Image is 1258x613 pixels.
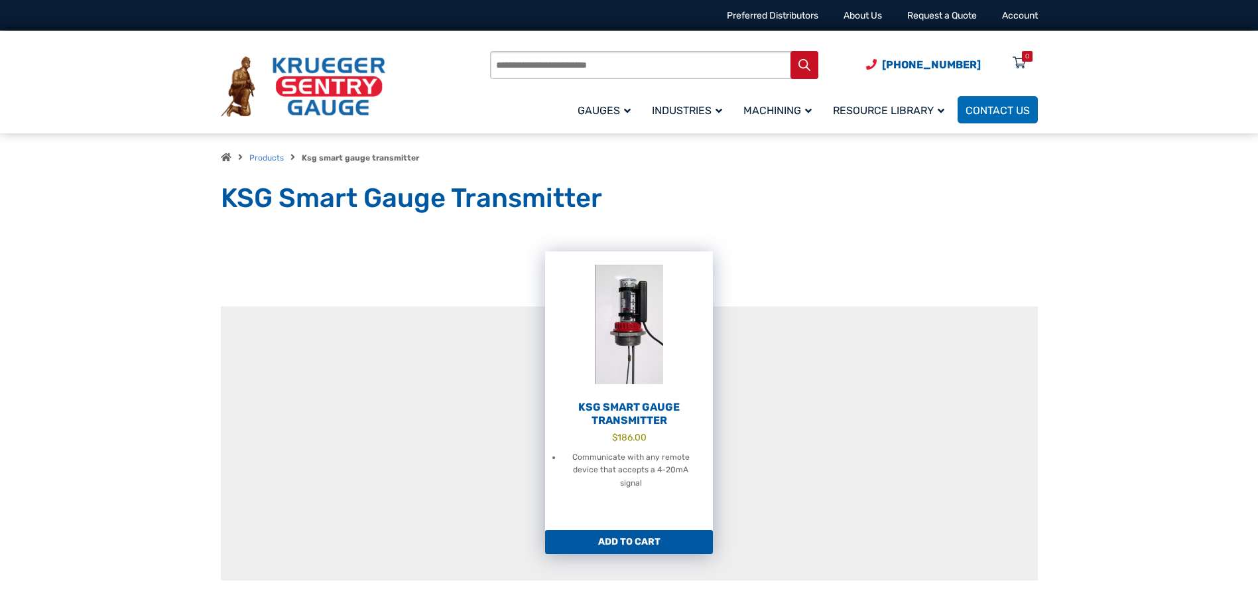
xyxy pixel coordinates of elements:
span: Resource Library [833,104,944,117]
span: Industries [652,104,722,117]
span: $ [612,432,617,443]
span: [PHONE_NUMBER] [882,58,981,71]
span: Gauges [578,104,631,117]
span: Machining [743,104,812,117]
bdi: 186.00 [612,432,647,443]
a: Preferred Distributors [727,10,818,21]
a: About Us [844,10,882,21]
a: Resource Library [825,94,958,125]
li: Communicate with any remote device that accepts a 4-20mA signal [562,451,700,491]
h2: KSG Smart Gauge Transmitter [545,401,713,427]
a: Contact Us [958,96,1038,123]
img: Krueger Sentry Gauge [221,56,385,117]
a: KSG Smart Gauge Transmitter $186.00 Communicate with any remote device that accepts a 4-20mA signal [545,251,713,530]
strong: Ksg smart gauge transmitter [302,153,419,163]
h1: KSG Smart Gauge Transmitter [221,182,1038,215]
span: Contact Us [966,104,1030,117]
a: Request a Quote [907,10,977,21]
img: KSG Smart Gauge Transmitter [545,251,713,397]
a: Account [1002,10,1038,21]
a: Machining [735,94,825,125]
a: Industries [644,94,735,125]
a: Products [249,153,284,163]
a: Gauges [570,94,644,125]
a: Add to cart: “KSG Smart Gauge Transmitter” [545,530,713,554]
div: 0 [1025,51,1029,62]
a: Phone Number (920) 434-8860 [866,56,981,73]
